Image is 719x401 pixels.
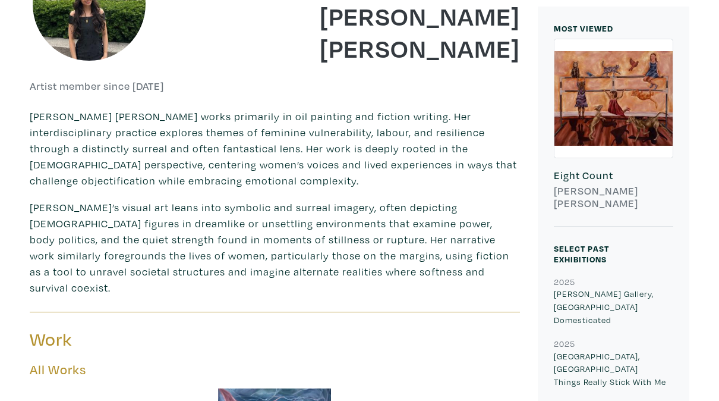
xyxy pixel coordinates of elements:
[554,169,673,182] h6: Eight Count
[554,276,575,287] small: 2025
[30,108,520,189] p: [PERSON_NAME] [PERSON_NAME] works primarily in oil painting and fiction writing. Her interdiscipl...
[554,243,609,265] small: Select Past Exhibitions
[554,350,673,389] p: [GEOGRAPHIC_DATA], [GEOGRAPHIC_DATA] Things Really Stick With Me
[30,199,520,296] p: [PERSON_NAME]’s visual art leans into symbolic and surreal imagery, often depicting [DEMOGRAPHIC_...
[554,39,673,227] a: Eight Count [PERSON_NAME] [PERSON_NAME]
[554,287,673,326] p: [PERSON_NAME] Gallery, [GEOGRAPHIC_DATA] Domesticated
[30,362,520,378] h5: All Works
[554,184,673,210] h6: [PERSON_NAME] [PERSON_NAME]
[30,80,164,93] h6: Artist member since [DATE]
[554,338,575,349] small: 2025
[30,328,266,351] h3: Work
[554,23,613,34] small: MOST VIEWED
